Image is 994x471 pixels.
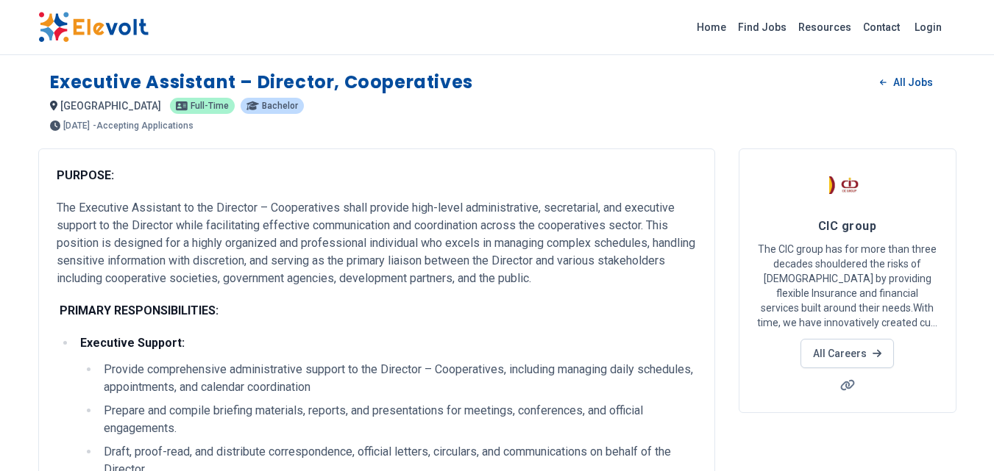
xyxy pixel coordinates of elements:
[691,15,732,39] a: Home
[60,100,161,112] span: [GEOGRAPHIC_DATA]
[792,15,857,39] a: Resources
[732,15,792,39] a: Find Jobs
[99,361,697,396] li: Provide comprehensive administrative support to the Director – Cooperatives, including managing d...
[57,199,697,287] p: The Executive Assistant to the Director – Cooperatives shall provide high-level administrative, s...
[868,71,944,93] a: All Jobs
[857,15,906,39] a: Contact
[191,101,229,110] span: Full-time
[920,400,994,471] iframe: Chat Widget
[829,167,866,204] img: CIC group
[60,303,219,317] strong: PRIMARY RESPONSIBILITIES:
[57,168,114,182] strong: PURPOSE:
[80,336,185,350] strong: Executive Support:
[93,121,194,130] p: - Accepting Applications
[757,242,938,330] p: The CIC group has for more than three decades shouldered the risks of [DEMOGRAPHIC_DATA] by provi...
[99,402,697,437] li: Prepare and compile briefing materials, reports, and presentations for meetings, conferences, and...
[50,71,473,94] h1: Executive Assistant – Director, Cooperatives
[800,339,894,368] a: All Careers
[38,12,149,43] img: Elevolt
[262,101,298,110] span: Bachelor
[818,219,876,233] span: CIC group
[63,121,90,130] span: [DATE]
[906,12,951,42] a: Login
